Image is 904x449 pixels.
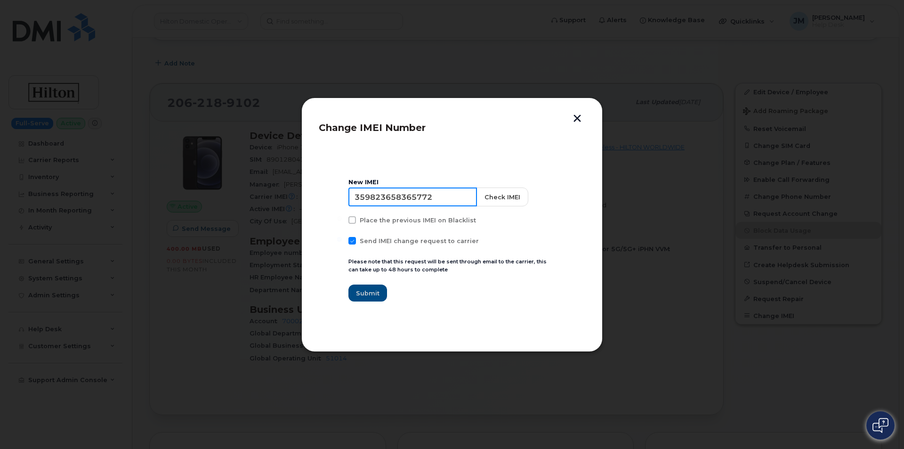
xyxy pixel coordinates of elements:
input: Place the previous IMEI on Blacklist [337,216,342,221]
img: Open chat [872,418,888,433]
span: Change IMEI Number [319,122,426,133]
span: Place the previous IMEI on Blacklist [360,217,476,224]
div: New IMEI [348,179,556,186]
input: Send IMEI change request to carrier [337,237,342,242]
span: Send IMEI change request to carrier [360,237,479,245]
small: Please note that this request will be sent through email to the carrier, this can take up to 48 h... [348,258,547,273]
button: Submit [348,285,387,302]
button: Check IMEI [476,188,528,206]
span: Submit [356,289,379,298]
